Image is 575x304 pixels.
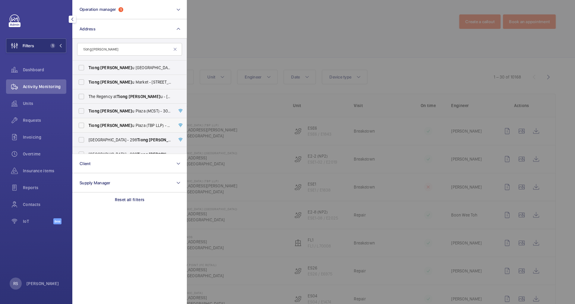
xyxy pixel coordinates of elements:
[23,100,66,106] span: Units
[23,84,66,90] span: Activity Monitoring
[23,43,34,49] span: Filters
[23,168,66,174] span: Insurance items
[23,151,66,157] span: Overtime
[23,201,66,207] span: Contacts
[50,43,55,48] span: 1
[23,185,66,191] span: Reports
[13,281,18,287] p: RS
[6,38,66,53] button: Filters1
[27,281,59,287] p: [PERSON_NAME]
[23,218,53,224] span: IoT
[53,218,61,224] span: Beta
[23,134,66,140] span: Invoicing
[23,67,66,73] span: Dashboard
[23,117,66,123] span: Requests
